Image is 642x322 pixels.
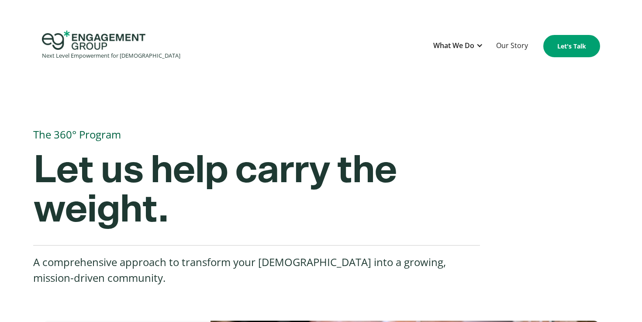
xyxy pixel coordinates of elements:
img: Engagement Group Logo Icon [42,31,145,50]
h1: The 360° Program [33,125,592,144]
p: A comprehensive approach to transform your [DEMOGRAPHIC_DATA] into a growing, mission-driven comm... [33,254,480,286]
div: What We Do [429,35,487,57]
a: home [42,31,180,62]
a: Let's Talk [543,35,600,57]
a: Our Story [492,35,532,57]
strong: Let us help carry the weight. [33,151,397,229]
div: Next Level Empowerment for [DEMOGRAPHIC_DATA] [42,50,180,62]
div: What We Do [433,40,474,52]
